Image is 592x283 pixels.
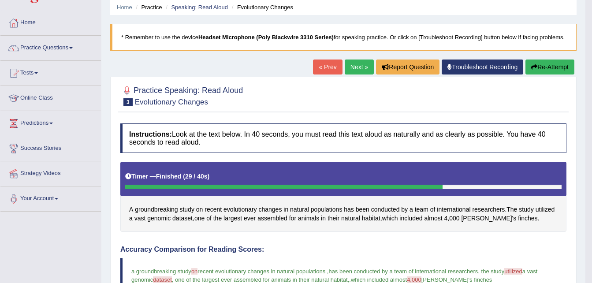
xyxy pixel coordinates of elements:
[197,268,325,275] span: recent evolutionary changes in natural populations
[129,214,133,223] span: Click to see word definition
[349,276,351,283] span: .
[120,246,566,253] h4: Accuracy Comparison for Reading Scores:
[0,161,101,183] a: Strategy Videos
[172,214,193,223] span: Click to see word definition
[437,205,470,214] span: Click to see word definition
[230,3,293,11] li: Evolutionary Changes
[351,276,407,283] span: which included almost
[171,4,228,11] a: Speaking: Read Aloud
[257,214,287,223] span: Click to see word definition
[525,60,574,74] button: Re-Attempt
[442,60,523,74] a: Troubleshoot Recording
[0,11,101,33] a: Home
[120,162,566,232] div: . , , , .
[536,205,555,214] span: Click to see word definition
[131,268,191,275] span: a groundbreaking study
[327,268,329,275] span: ,
[110,24,577,51] blockquote: * Remember to use the device for speaking practice. Or click on [Troubleshoot Recording] button b...
[129,130,172,138] b: Instructions:
[399,214,422,223] span: Click to see word definition
[371,205,400,214] span: Click to see word definition
[120,84,243,106] h2: Practice Speaking: Read Aloud
[135,205,178,214] span: Click to see word definition
[298,214,319,223] span: Click to see word definition
[0,86,101,108] a: Online Class
[0,36,101,58] a: Practice Questions
[194,214,205,223] span: Click to see word definition
[341,214,360,223] span: Click to see word definition
[183,173,185,180] b: (
[258,205,282,214] span: Click to see word definition
[472,205,505,214] span: Click to see word definition
[345,60,374,74] a: Next »
[135,98,208,106] small: Evolutionary Changes
[156,173,182,180] b: Finished
[208,173,210,180] b: )
[421,276,492,283] span: [PERSON_NAME]'s finches
[147,214,171,223] span: Click to see word definition
[185,173,208,180] b: 29 / 40s
[348,276,350,283] span: ,
[410,205,413,214] span: Click to see word definition
[506,205,517,214] span: Click to see word definition
[244,214,256,223] span: Click to see word definition
[191,268,197,275] span: on
[206,214,212,223] span: Click to see word definition
[328,268,504,275] span: has been conducted by a team of international researchers. the study
[344,205,354,214] span: Click to see word definition
[376,60,439,74] button: Report Question
[283,205,288,214] span: Click to see word definition
[172,276,348,283] span: , one of the largest ever assembled for animals in their natural habitat
[0,61,101,83] a: Tests
[504,268,522,275] span: utilized
[415,205,428,214] span: Click to see word definition
[125,173,209,180] h5: Timer —
[123,98,133,106] span: 3
[519,205,533,214] span: Click to see word definition
[213,214,222,223] span: Click to see word definition
[328,214,339,223] span: Click to see word definition
[129,205,133,214] span: Click to see word definition
[153,276,172,283] span: dataset
[518,214,537,223] span: Click to see word definition
[313,60,342,74] a: « Prev
[356,205,369,214] span: Click to see word definition
[401,205,408,214] span: Click to see word definition
[120,123,566,153] h4: Look at the text below. In 40 seconds, you must read this text aloud as naturally and as clearly ...
[117,4,132,11] a: Home
[461,214,516,223] span: Click to see word definition
[0,111,101,133] a: Predictions
[290,205,309,214] span: Click to see word definition
[223,214,242,223] span: Click to see word definition
[424,214,442,223] span: Click to see word definition
[198,34,334,41] b: Headset Microphone (Poly Blackwire 3310 Series)
[311,205,343,214] span: Click to see word definition
[321,214,326,223] span: Click to see word definition
[179,205,194,214] span: Click to see word definition
[362,214,380,223] span: Click to see word definition
[407,276,421,283] span: 4,000
[0,136,101,158] a: Success Stories
[430,205,436,214] span: Click to see word definition
[382,214,398,223] span: Click to see word definition
[444,214,448,223] span: Click to see word definition
[223,205,257,214] span: Click to see word definition
[289,214,296,223] span: Click to see word definition
[0,186,101,209] a: Your Account
[134,3,162,11] li: Practice
[205,205,222,214] span: Click to see word definition
[196,205,203,214] span: Click to see word definition
[134,214,146,223] span: Click to see word definition
[449,214,459,223] span: Click to see word definition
